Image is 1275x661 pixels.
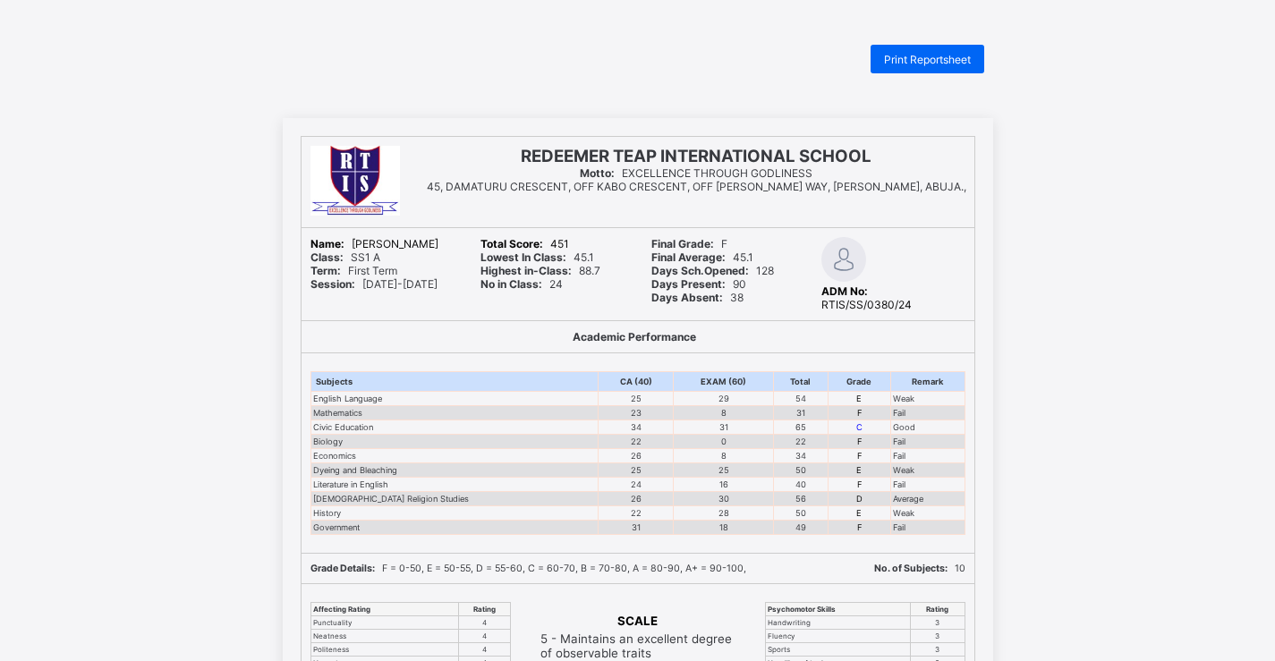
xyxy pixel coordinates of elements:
[310,277,438,291] span: [DATE]-[DATE]
[651,264,749,277] b: Days Sch.Opened:
[674,419,773,434] td: 31
[874,563,965,574] span: 10
[310,434,598,448] td: Biology
[480,264,572,277] b: Highest in-Class:
[773,405,828,419] td: 31
[828,391,890,405] td: E
[674,371,773,391] th: EXAM (60)
[459,615,510,629] td: 4
[480,250,566,264] b: Lowest In Class:
[674,405,773,419] td: 8
[773,477,828,491] td: 40
[828,477,890,491] td: F
[674,505,773,520] td: 28
[540,631,736,661] td: 5 - Maintains an excellent degree of observable traits
[310,250,344,264] b: Class:
[828,434,890,448] td: F
[310,505,598,520] td: History
[828,405,890,419] td: F
[773,505,828,520] td: 50
[828,462,890,477] td: E
[674,391,773,405] td: 29
[310,448,598,462] td: Economics
[427,180,966,193] span: 45, DAMATURU CRESCENT, OFF KABO CRESCENT, OFF [PERSON_NAME] WAY, [PERSON_NAME], ABUJA.,
[765,615,911,629] td: Handwriting
[874,563,948,574] b: No. of Subjects:
[890,448,965,462] td: Fail
[828,520,890,534] td: F
[773,462,828,477] td: 50
[773,434,828,448] td: 22
[310,520,598,534] td: Government
[310,477,598,491] td: Literature in English
[310,250,380,264] span: SS1 A
[651,291,723,304] b: Days Absent:
[773,448,828,462] td: 34
[674,520,773,534] td: 18
[480,277,563,291] span: 24
[459,629,510,642] td: 4
[911,602,965,615] th: Rating
[598,434,673,448] td: 22
[765,629,911,642] td: Fluency
[773,371,828,391] th: Total
[598,505,673,520] td: 22
[598,477,673,491] td: 24
[598,462,673,477] td: 25
[651,250,753,264] span: 45.1
[890,434,965,448] td: Fail
[651,277,746,291] span: 90
[828,419,890,434] td: C
[310,563,375,574] b: Grade Details:
[828,371,890,391] th: Grade
[828,491,890,505] td: D
[773,520,828,534] td: 49
[773,491,828,505] td: 56
[540,613,736,629] th: SCALE
[480,264,600,277] span: 88.7
[651,264,774,277] span: 128
[890,520,965,534] td: Fail
[890,477,965,491] td: Fail
[310,419,598,434] td: Civic Education
[598,391,673,405] td: 25
[580,166,812,180] span: EXCELLENCE THROUGH GODLINESS
[890,371,965,391] th: Remark
[598,405,673,419] td: 23
[890,462,965,477] td: Weak
[890,391,965,405] td: Weak
[598,448,673,462] td: 26
[828,505,890,520] td: E
[598,491,673,505] td: 26
[598,371,673,391] th: CA (40)
[674,462,773,477] td: 25
[911,642,965,656] td: 3
[480,277,542,291] b: No in Class:
[310,264,341,277] b: Term:
[480,250,594,264] span: 45.1
[310,277,355,291] b: Session:
[310,391,598,405] td: English Language
[773,391,828,405] td: 54
[765,602,911,615] th: Psychomotor Skills
[890,405,965,419] td: Fail
[911,629,965,642] td: 3
[598,520,673,534] td: 31
[310,642,459,656] td: Politeness
[651,237,727,250] span: F
[651,277,726,291] b: Days Present:
[890,491,965,505] td: Average
[821,284,912,311] span: RTIS/SS/0380/24
[651,237,714,250] b: Final Grade:
[310,563,746,574] span: F = 0-50, E = 50-55, D = 55-60, C = 60-70, B = 70-80, A = 80-90, A+ = 90-100,
[310,405,598,419] td: Mathematics
[580,166,615,180] b: Motto:
[598,419,673,434] td: 34
[310,615,459,629] td: Punctuality
[674,477,773,491] td: 16
[521,146,871,166] span: REDEEMER TEAP INTERNATIONAL SCHOOL
[773,419,828,434] td: 65
[821,284,868,298] b: ADM No:
[884,53,971,66] span: Print Reportsheet
[310,237,438,250] span: [PERSON_NAME]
